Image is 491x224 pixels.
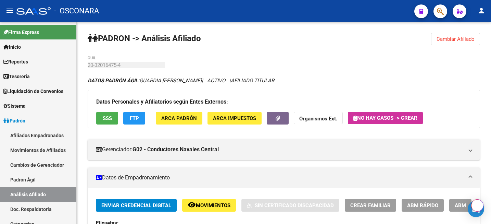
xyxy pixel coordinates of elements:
[182,199,236,212] button: Movimientos
[54,3,99,19] span: - OSCONARA
[188,201,196,209] mat-icon: remove_red_eye
[345,199,396,212] button: Crear Familiar
[3,43,21,51] span: Inicio
[431,33,480,45] button: Cambiar Afiliado
[207,112,262,125] button: ARCA Impuestos
[255,202,334,209] span: Sin Certificado Discapacidad
[477,7,486,15] mat-icon: person
[96,199,177,212] button: Enviar Credencial Digital
[348,112,423,124] button: No hay casos -> Crear
[103,115,112,121] span: SSS
[88,34,201,43] strong: PADRON -> Análisis Afiliado
[350,202,391,209] span: Crear Familiar
[96,174,464,181] mat-panel-title: Datos de Empadronamiento
[88,167,480,188] mat-expansion-panel-header: Datos de Empadronamiento
[468,201,484,217] div: Open Intercom Messenger
[130,115,139,121] span: FTP
[437,36,475,42] span: Cambiar Afiliado
[88,78,274,84] i: | ACTIVO |
[161,115,197,121] span: ARCA Padrón
[294,112,343,125] button: Organismos Ext.
[196,202,230,209] span: Movimientos
[353,115,417,121] span: No hay casos -> Crear
[3,58,28,66] span: Reportes
[231,78,274,84] span: AFILIADO TITULAR
[133,146,219,153] strong: G02 - Conductores Navales Central
[96,112,118,125] button: SSS
[88,139,480,160] mat-expansion-panel-header: Gerenciador:G02 - Conductores Navales Central
[299,116,337,122] strong: Organismos Ext.
[101,202,171,209] span: Enviar Credencial Digital
[3,28,39,36] span: Firma Express
[402,199,444,212] button: ABM Rápido
[213,115,256,121] span: ARCA Impuestos
[3,102,26,110] span: Sistema
[88,78,139,84] strong: DATOS PADRÓN ÁGIL:
[407,202,438,209] span: ABM Rápido
[96,146,464,153] mat-panel-title: Gerenciador:
[123,112,145,125] button: FTP
[449,199,471,212] button: ABM
[3,117,25,125] span: Padrón
[241,199,339,212] button: Sin Certificado Discapacidad
[88,78,202,84] span: GUARDIA [PERSON_NAME]
[455,202,466,209] span: ABM
[3,87,63,95] span: Liquidación de Convenios
[96,97,471,107] h3: Datos Personales y Afiliatorios según Entes Externos:
[156,112,202,125] button: ARCA Padrón
[5,7,14,15] mat-icon: menu
[3,73,30,80] span: Tesorería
